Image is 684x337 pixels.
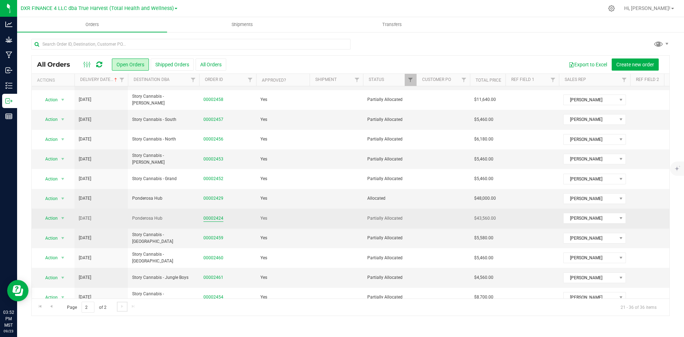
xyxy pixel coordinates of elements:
iframe: Resource center [7,280,28,301]
a: 00002453 [203,156,223,163]
span: [DATE] [79,175,91,182]
span: Partially Allocated [367,235,412,241]
span: [DATE] [79,215,91,222]
span: Action [39,194,58,204]
inline-svg: Manufacturing [5,51,12,58]
span: Yes [260,255,267,261]
span: Yes [260,136,267,143]
span: Yes [260,274,267,281]
div: Manage settings [607,5,616,12]
button: Shipped Orders [151,58,194,71]
span: $4,560.00 [474,274,493,281]
span: Story Cannabis - North [132,136,195,143]
a: 00002429 [203,195,223,202]
span: [PERSON_NAME] [564,154,617,164]
a: Approved? [262,78,286,83]
span: [PERSON_NAME] [564,253,617,263]
a: Filter [547,74,559,86]
span: Yes [260,235,267,241]
span: select [58,253,67,263]
span: $5,460.00 [474,255,493,261]
a: Go to the previous page [46,302,56,311]
span: Partially Allocated [367,274,412,281]
span: $11,640.00 [474,96,496,103]
span: $6,180.00 [474,136,493,143]
span: Partially Allocated [367,136,412,143]
span: [DATE] [79,136,91,143]
span: Partially Allocated [367,255,412,261]
a: Status [369,77,384,82]
span: Action [39,154,58,164]
p: 09/23 [3,328,14,334]
span: Ponderosa Hub [132,215,195,222]
span: select [58,174,67,184]
span: Story Cannabis - [PERSON_NAME] [132,152,195,166]
span: select [58,95,67,105]
span: Yes [260,175,267,182]
a: 00002459 [203,235,223,241]
a: Go to the first page [35,302,45,311]
span: Partially Allocated [367,96,412,103]
a: Shipment [315,77,337,82]
span: [DATE] [79,235,91,241]
span: [PERSON_NAME] [564,134,617,144]
a: Ref Field 1 [511,77,534,82]
span: select [58,154,67,164]
a: 00002457 [203,116,223,123]
a: 00002424 [203,215,223,222]
span: Action [39,174,58,184]
span: Action [39,114,58,124]
span: $48,000.00 [474,195,496,202]
a: Filter [405,74,416,86]
span: select [58,233,67,243]
a: 00002461 [203,274,223,281]
span: select [58,134,67,144]
span: Yes [260,116,267,123]
inline-svg: Analytics [5,21,12,28]
span: Action [39,273,58,283]
span: DXR FINANCE 4 LLC dba True Harvest (Total Health and Wellness) [21,5,174,11]
span: Yes [260,195,267,202]
a: Orders [17,17,167,32]
span: select [58,114,67,124]
span: Yes [260,294,267,301]
span: [PERSON_NAME] [564,213,617,223]
a: Customer PO [422,77,451,82]
span: select [58,194,67,204]
button: Export to Excel [564,58,612,71]
span: Story Cannabis - South [132,116,195,123]
a: Sales Rep [565,77,586,82]
span: Transfers [373,21,411,28]
span: select [58,292,67,302]
a: Filter [618,74,630,86]
span: Partially Allocated [367,156,412,163]
span: Yes [260,156,267,163]
span: [DATE] [79,255,91,261]
span: [PERSON_NAME] [564,194,617,204]
span: Allocated [367,195,412,202]
inline-svg: Reports [5,113,12,120]
input: Search Order ID, Destination, Customer PO... [31,39,351,50]
span: Action [39,233,58,243]
span: Hi, [PERSON_NAME]! [624,5,670,11]
span: [DATE] [79,274,91,281]
inline-svg: Inventory [5,82,12,89]
span: Orders [76,21,109,28]
span: [DATE] [79,195,91,202]
button: All Orders [196,58,226,71]
span: Story Cannabis - Grand [132,175,195,182]
span: Create new order [616,62,654,67]
a: Total Price [476,78,501,83]
span: [PERSON_NAME] [564,292,617,302]
a: Filter [244,74,256,86]
span: Partially Allocated [367,215,412,222]
span: 21 - 36 of 36 items [615,302,662,312]
span: Page of 2 [61,302,112,313]
span: Action [39,213,58,223]
inline-svg: Grow [5,36,12,43]
a: Filter [187,74,199,86]
a: Destination DBA [134,77,170,82]
input: 2 [82,302,94,313]
a: Filter [458,74,470,86]
span: $5,460.00 [474,175,493,182]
